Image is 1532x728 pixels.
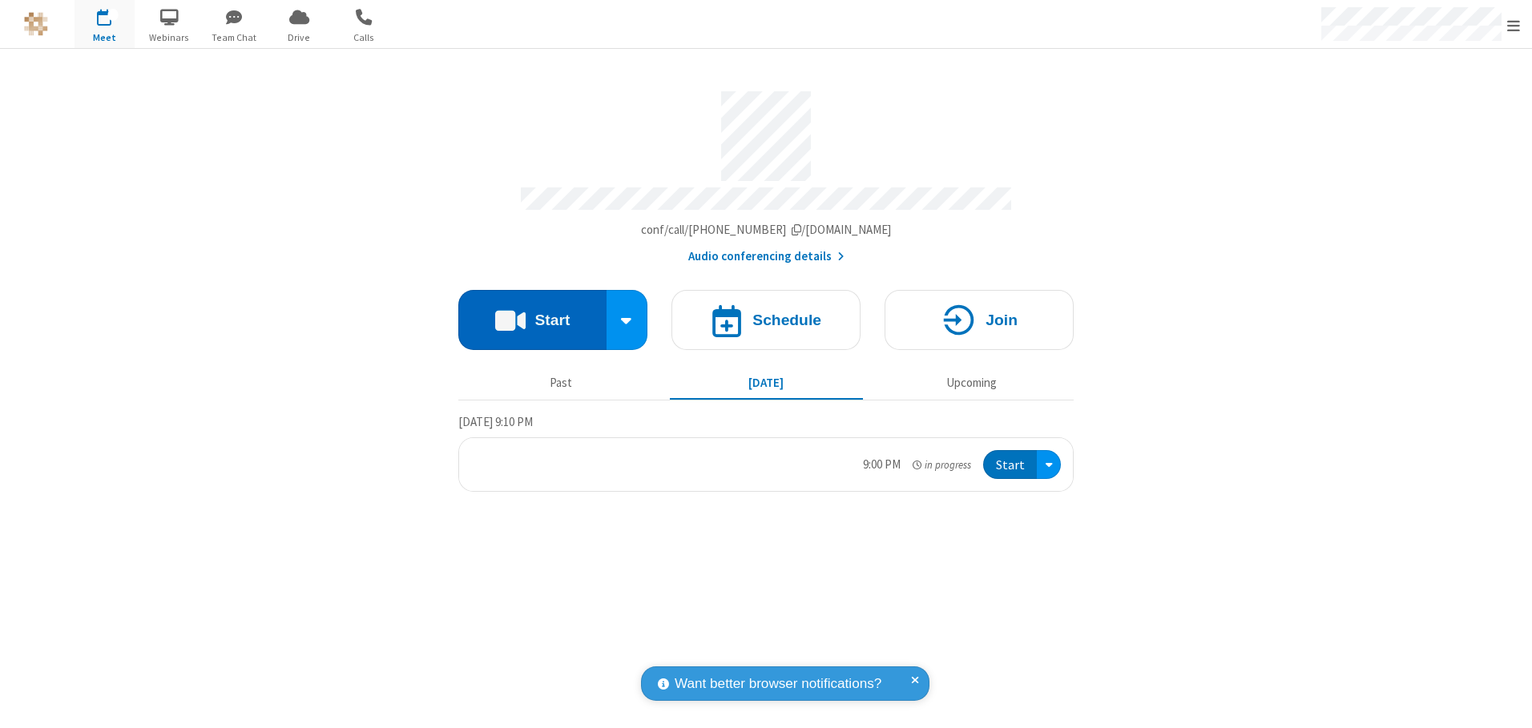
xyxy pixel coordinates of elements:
[24,12,48,36] img: QA Selenium DO NOT DELETE OR CHANGE
[641,221,892,239] button: Copy my meeting room linkCopy my meeting room link
[204,30,264,45] span: Team Chat
[607,290,648,350] div: Start conference options
[670,368,863,398] button: [DATE]
[75,30,135,45] span: Meet
[458,414,533,429] span: [DATE] 9:10 PM
[139,30,200,45] span: Webinars
[913,457,971,473] em: in progress
[269,30,329,45] span: Drive
[986,312,1018,328] h4: Join
[534,312,570,328] h4: Start
[465,368,658,398] button: Past
[863,456,901,474] div: 9:00 PM
[671,290,861,350] button: Schedule
[458,79,1074,266] section: Account details
[334,30,394,45] span: Calls
[458,412,1074,493] section: Today's Meetings
[108,9,119,21] div: 1
[675,674,881,694] span: Want better browser notifications?
[641,222,892,237] span: Copy my meeting room link
[1037,450,1061,480] div: Open menu
[458,290,607,350] button: Start
[983,450,1037,480] button: Start
[688,247,845,266] button: Audio conferencing details
[885,290,1074,350] button: Join
[752,312,821,328] h4: Schedule
[875,368,1068,398] button: Upcoming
